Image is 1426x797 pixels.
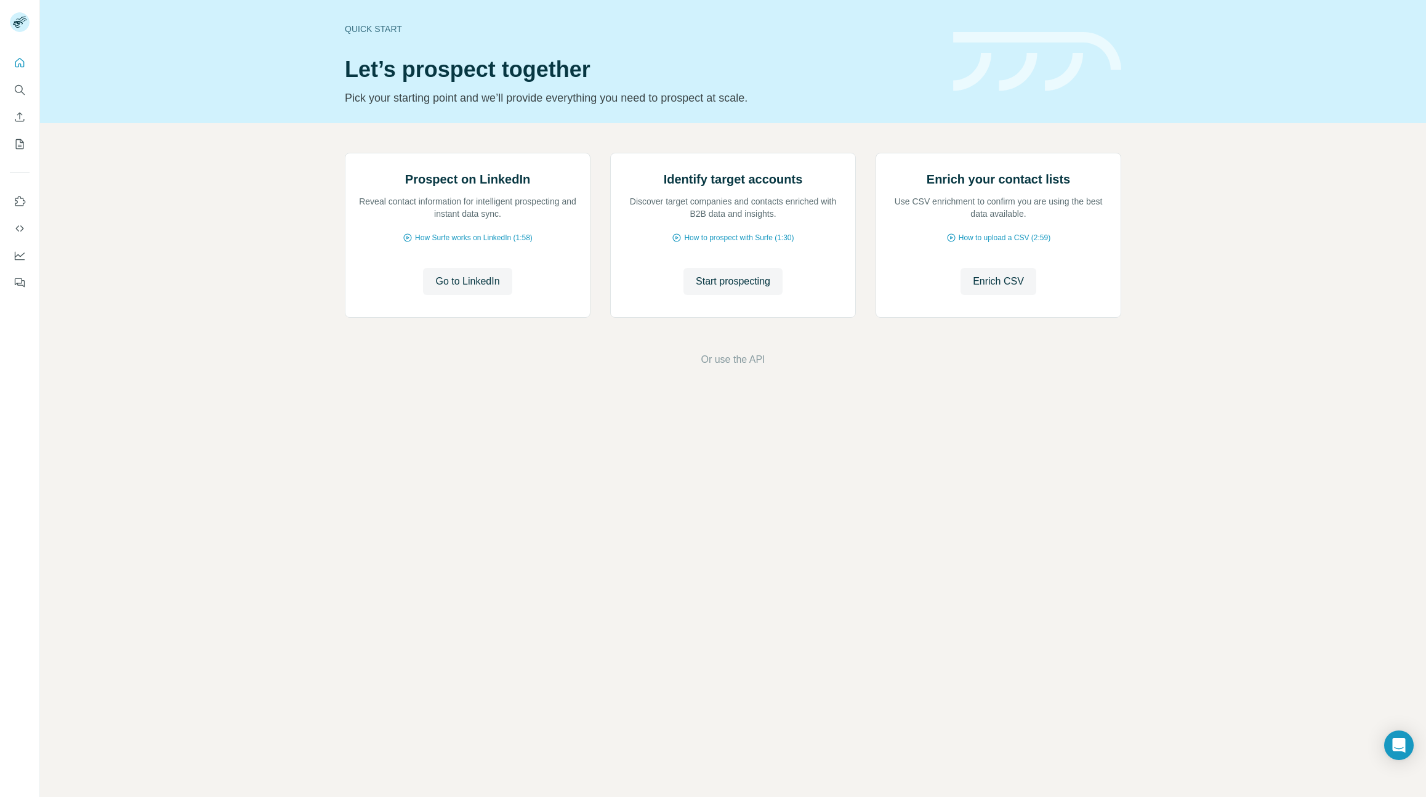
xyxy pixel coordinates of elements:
p: Use CSV enrichment to confirm you are using the best data available. [888,195,1108,220]
button: Enrich CSV [10,106,30,128]
button: Quick start [10,52,30,74]
span: How Surfe works on LinkedIn (1:58) [415,232,533,243]
span: How to upload a CSV (2:59) [959,232,1050,243]
h1: Let’s prospect together [345,57,938,82]
p: Reveal contact information for intelligent prospecting and instant data sync. [358,195,578,220]
button: Go to LinkedIn [423,268,512,295]
button: Or use the API [701,352,765,367]
img: banner [953,32,1121,92]
h2: Enrich your contact lists [927,171,1070,188]
span: Go to LinkedIn [435,274,499,289]
button: Use Surfe on LinkedIn [10,190,30,212]
button: Enrich CSV [961,268,1036,295]
button: Feedback [10,272,30,294]
button: Start prospecting [683,268,783,295]
div: Quick start [345,23,938,35]
button: Dashboard [10,245,30,267]
p: Pick your starting point and we’ll provide everything you need to prospect at scale. [345,89,938,107]
button: Use Surfe API [10,217,30,240]
h2: Identify target accounts [664,171,803,188]
div: Open Intercom Messenger [1384,730,1414,760]
span: Start prospecting [696,274,770,289]
span: Enrich CSV [973,274,1024,289]
span: How to prospect with Surfe (1:30) [684,232,794,243]
h2: Prospect on LinkedIn [405,171,530,188]
button: Search [10,79,30,101]
button: My lists [10,133,30,155]
p: Discover target companies and contacts enriched with B2B data and insights. [623,195,843,220]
